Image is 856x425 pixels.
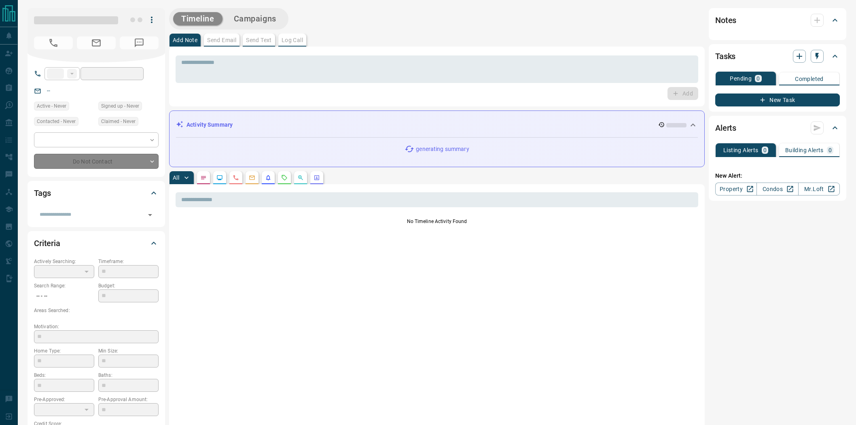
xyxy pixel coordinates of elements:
[715,14,736,27] h2: Notes
[120,36,159,49] span: No Number
[98,372,159,379] p: Baths:
[828,147,832,153] p: 0
[34,396,94,403] p: Pre-Approved:
[34,36,73,49] span: No Number
[173,175,179,181] p: All
[756,183,798,195] a: Condos
[47,87,50,94] a: --
[226,12,284,25] button: Campaigns
[200,174,207,181] svg: Notes
[265,174,271,181] svg: Listing Alerts
[715,93,840,106] button: New Task
[34,307,159,314] p: Areas Searched:
[756,76,760,81] p: 0
[98,258,159,265] p: Timeframe:
[173,37,197,43] p: Add Note
[34,237,60,250] h2: Criteria
[715,11,840,30] div: Notes
[785,147,824,153] p: Building Alerts
[730,76,752,81] p: Pending
[34,289,94,303] p: -- - --
[37,117,76,125] span: Contacted - Never
[98,347,159,355] p: Min Size:
[715,183,757,195] a: Property
[715,118,840,138] div: Alerts
[176,117,698,132] div: Activity Summary
[314,174,320,181] svg: Agent Actions
[249,174,255,181] svg: Emails
[34,372,94,379] p: Beds:
[216,174,223,181] svg: Lead Browsing Activity
[715,50,735,63] h2: Tasks
[34,323,159,330] p: Motivation:
[34,183,159,203] div: Tags
[34,258,94,265] p: Actively Searching:
[715,47,840,66] div: Tasks
[173,12,222,25] button: Timeline
[176,218,698,225] p: No Timeline Activity Found
[34,187,51,200] h2: Tags
[763,147,767,153] p: 0
[281,174,288,181] svg: Requests
[37,102,66,110] span: Active - Never
[77,36,116,49] span: No Email
[798,183,840,195] a: Mr.Loft
[144,209,156,221] button: Open
[34,347,94,355] p: Home Type:
[101,117,136,125] span: Claimed - Never
[98,282,159,289] p: Budget:
[723,147,759,153] p: Listing Alerts
[186,121,233,129] p: Activity Summary
[101,102,139,110] span: Signed up - Never
[98,396,159,403] p: Pre-Approval Amount:
[715,121,736,134] h2: Alerts
[297,174,304,181] svg: Opportunities
[715,172,840,180] p: New Alert:
[233,174,239,181] svg: Calls
[34,282,94,289] p: Search Range:
[416,145,469,153] p: generating summary
[795,76,824,82] p: Completed
[34,234,159,253] div: Criteria
[34,154,159,169] div: Do Not Contact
